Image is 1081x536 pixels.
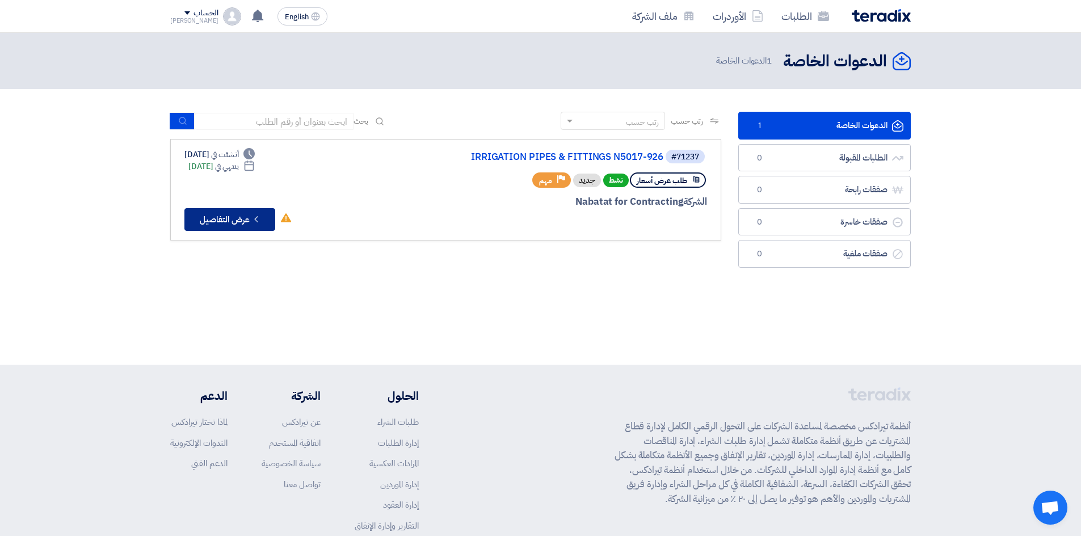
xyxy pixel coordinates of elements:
a: عن تيرادكس [282,416,321,428]
li: الحلول [355,387,419,404]
a: الندوات الإلكترونية [170,437,228,449]
a: سياسة الخصوصية [262,457,321,470]
span: الدعوات الخاصة [716,54,774,67]
span: رتب حسب [671,115,703,127]
span: طلب عرض أسعار [637,175,687,186]
div: Nabatat for Contracting [434,195,707,209]
a: الدعم الفني [191,457,228,470]
span: 1 [752,120,766,132]
div: [PERSON_NAME] [170,18,218,24]
span: أنشئت في [211,149,238,161]
span: 0 [752,153,766,164]
a: التقارير وإدارة الإنفاق [355,520,419,532]
span: 1 [767,54,772,67]
a: صفقات خاسرة0 [738,208,911,236]
span: English [285,13,309,21]
a: الطلبات المقبولة0 [738,144,911,172]
a: المزادات العكسية [369,457,419,470]
span: بحث [354,115,368,127]
a: إدارة الموردين [380,478,419,491]
li: الشركة [262,387,321,404]
input: ابحث بعنوان أو رقم الطلب [195,113,354,130]
p: أنظمة تيرادكس مخصصة لمساعدة الشركات على التحول الرقمي الكامل لإدارة قطاع المشتريات عن طريق أنظمة ... [615,419,911,506]
a: ملف الشركة [623,3,704,29]
div: جديد [573,174,601,187]
a: اتفاقية المستخدم [269,437,321,449]
span: ينتهي في [215,161,238,172]
a: صفقات رابحة0 [738,176,911,204]
a: الطلبات [772,3,838,29]
span: 0 [752,184,766,196]
img: profile_test.png [223,7,241,26]
a: الدعوات الخاصة1 [738,112,911,140]
div: رتب حسب [626,116,659,128]
div: الحساب [194,9,218,18]
a: طلبات الشراء [377,416,419,428]
span: الشركة [683,195,708,209]
span: 0 [752,248,766,260]
span: مهم [539,175,552,186]
li: الدعم [170,387,228,404]
a: إدارة الطلبات [378,437,419,449]
button: عرض التفاصيل [184,208,275,231]
img: Teradix logo [852,9,911,22]
div: [DATE] [188,161,255,172]
a: Open chat [1033,491,1067,525]
a: صفقات ملغية0 [738,240,911,268]
span: 0 [752,217,766,228]
h2: الدعوات الخاصة [783,50,887,73]
a: تواصل معنا [284,478,321,491]
a: إدارة العقود [383,499,419,511]
div: [DATE] [184,149,255,161]
div: #71237 [671,153,699,161]
a: IRRIGATION PIPES & FITTINGS N5017-926 [436,152,663,162]
a: الأوردرات [704,3,772,29]
a: لماذا تختار تيرادكس [171,416,228,428]
button: English [277,7,327,26]
span: نشط [603,174,629,187]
